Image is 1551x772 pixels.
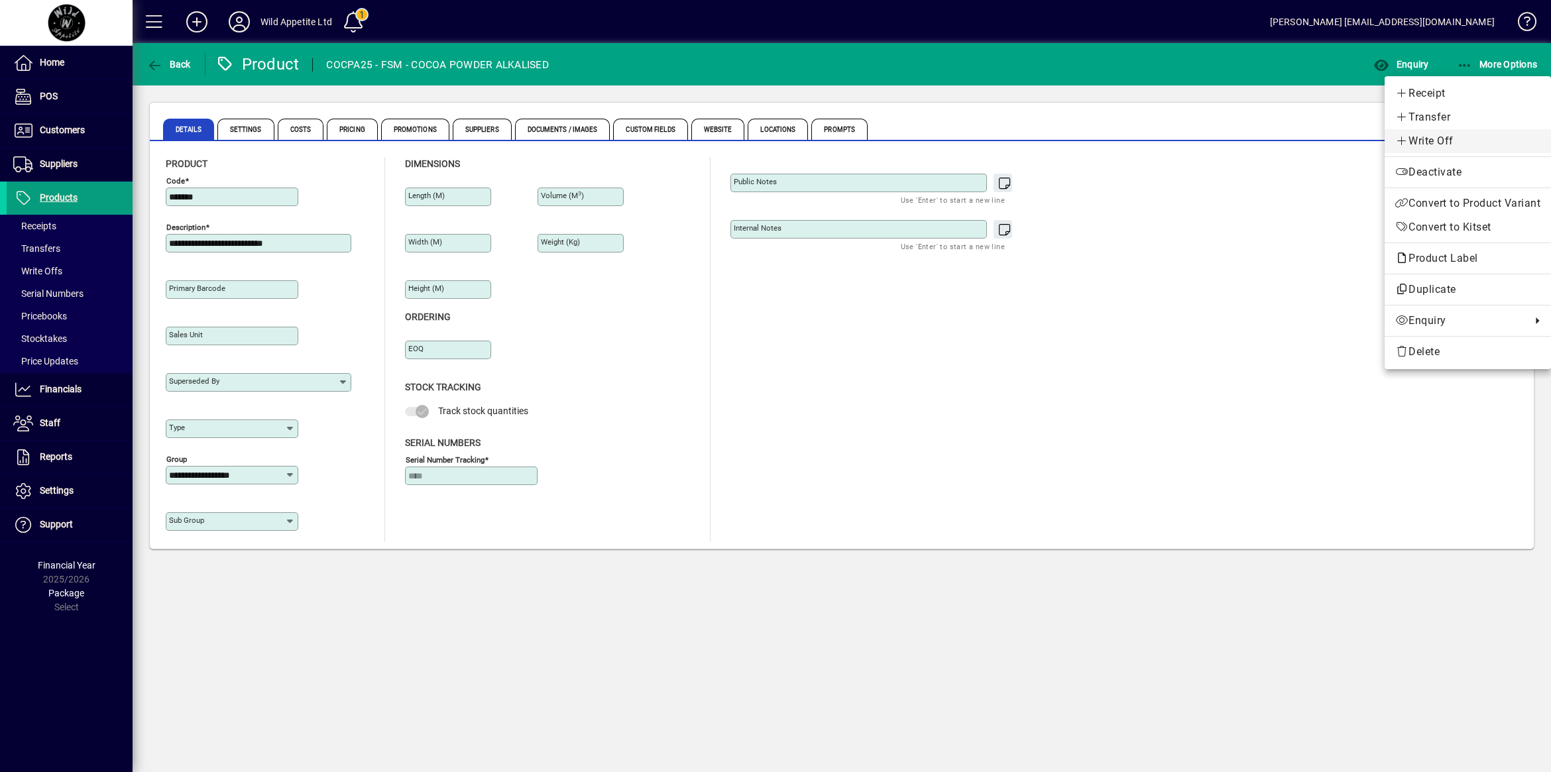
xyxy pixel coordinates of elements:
span: Deactivate [1395,164,1540,180]
span: Product Label [1395,252,1485,264]
span: Duplicate [1395,282,1540,298]
span: Convert to Product Variant [1395,195,1540,211]
span: Enquiry [1395,313,1524,329]
span: Transfer [1395,109,1540,125]
span: Delete [1395,344,1540,360]
button: Deactivate product [1385,160,1551,184]
span: Receipt [1395,85,1540,101]
span: Write Off [1395,133,1540,149]
span: Convert to Kitset [1395,219,1540,235]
